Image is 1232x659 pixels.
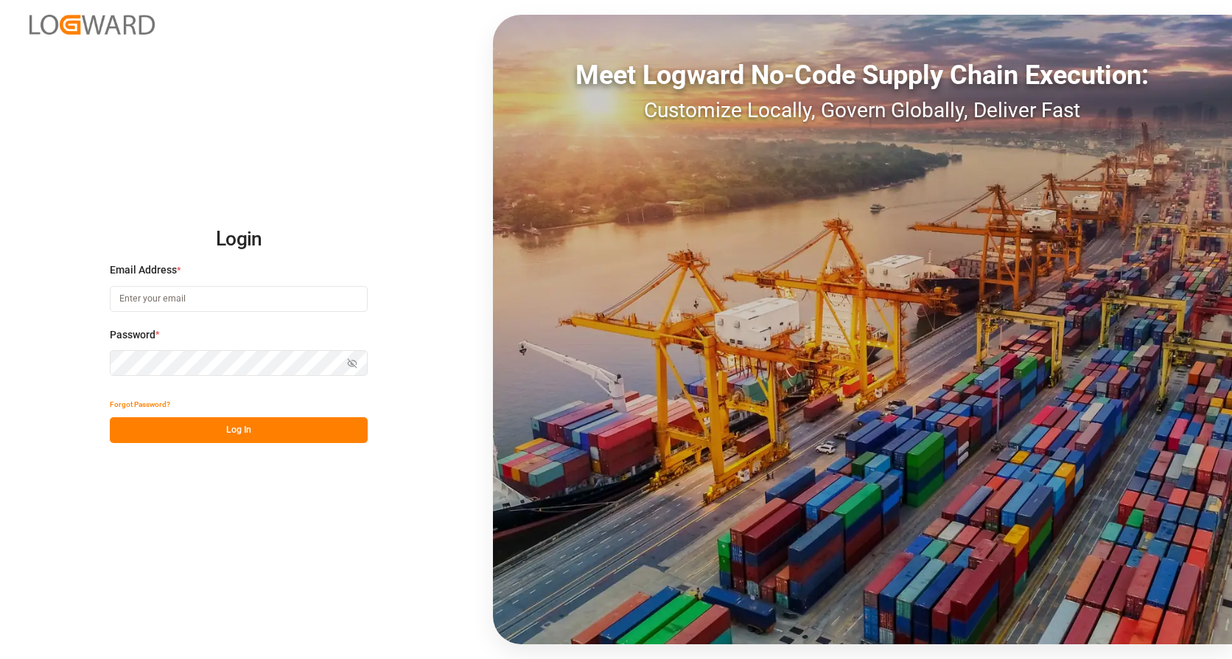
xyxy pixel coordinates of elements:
[110,286,368,312] input: Enter your email
[110,216,368,263] h2: Login
[493,55,1232,95] div: Meet Logward No-Code Supply Chain Execution:
[110,417,368,443] button: Log In
[110,327,155,343] span: Password
[29,15,155,35] img: Logward_new_orange.png
[110,391,170,417] button: Forgot Password?
[110,262,177,278] span: Email Address
[493,95,1232,126] div: Customize Locally, Govern Globally, Deliver Fast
